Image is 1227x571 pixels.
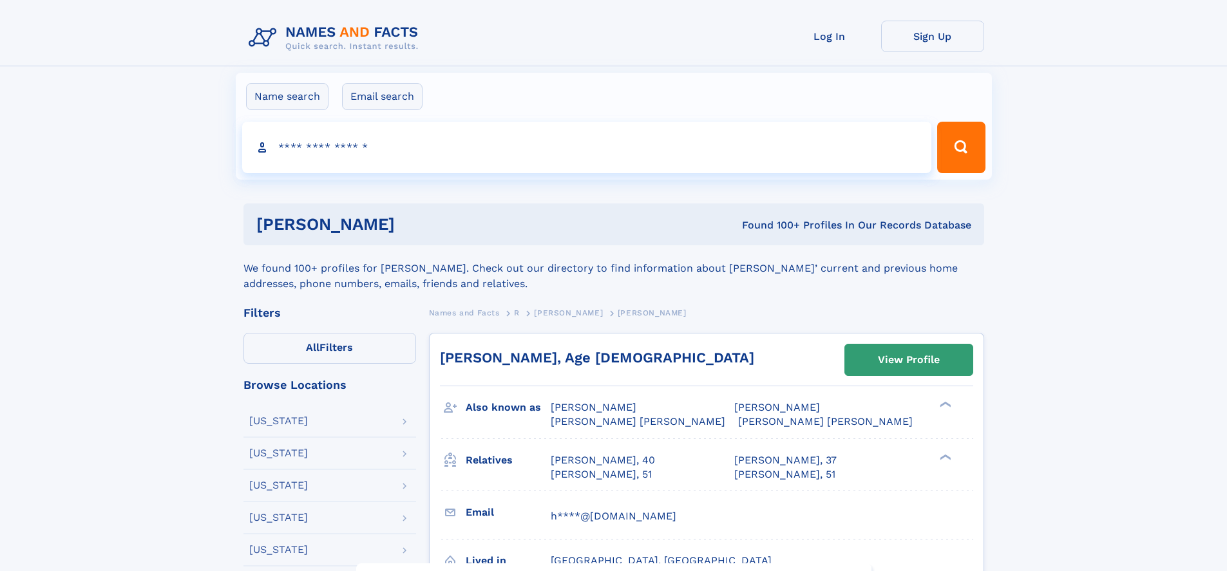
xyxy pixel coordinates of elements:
[514,304,520,321] a: R
[249,480,308,491] div: [US_STATE]
[534,308,603,317] span: [PERSON_NAME]
[568,218,971,232] div: Found 100+ Profiles In Our Records Database
[249,448,308,458] div: [US_STATE]
[618,308,687,317] span: [PERSON_NAME]
[881,21,984,52] a: Sign Up
[243,21,429,55] img: Logo Names and Facts
[243,379,416,391] div: Browse Locations
[937,400,952,409] div: ❯
[249,416,308,426] div: [US_STATE]
[937,453,952,461] div: ❯
[734,453,837,467] a: [PERSON_NAME], 37
[845,344,973,375] a: View Profile
[242,122,932,173] input: search input
[734,401,820,413] span: [PERSON_NAME]
[440,350,754,366] a: [PERSON_NAME], Age [DEMOGRAPHIC_DATA]
[551,467,652,482] a: [PERSON_NAME], 51
[256,216,569,232] h1: [PERSON_NAME]
[551,554,772,566] span: [GEOGRAPHIC_DATA], [GEOGRAPHIC_DATA]
[306,341,319,353] span: All
[514,308,520,317] span: R
[466,397,551,418] h3: Also known as
[878,345,940,375] div: View Profile
[551,453,655,467] a: [PERSON_NAME], 40
[429,304,500,321] a: Names and Facts
[937,122,985,173] button: Search Button
[246,83,328,110] label: Name search
[249,512,308,523] div: [US_STATE]
[342,83,423,110] label: Email search
[243,307,416,319] div: Filters
[734,467,835,482] a: [PERSON_NAME], 51
[738,415,913,427] span: [PERSON_NAME] [PERSON_NAME]
[249,545,308,555] div: [US_STATE]
[551,401,636,413] span: [PERSON_NAME]
[466,501,551,523] h3: Email
[534,304,603,321] a: [PERSON_NAME]
[551,415,725,427] span: [PERSON_NAME] [PERSON_NAME]
[243,245,984,292] div: We found 100+ profiles for [PERSON_NAME]. Check out our directory to find information about [PERS...
[466,449,551,471] h3: Relatives
[243,333,416,364] label: Filters
[778,21,881,52] a: Log In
